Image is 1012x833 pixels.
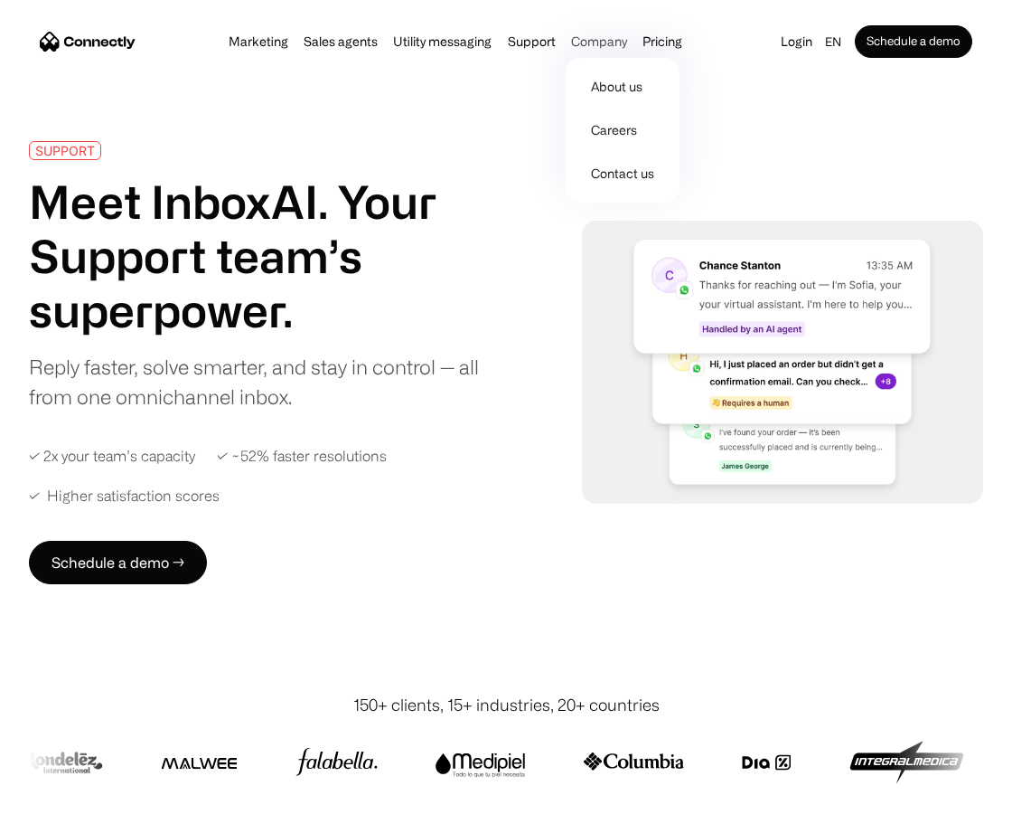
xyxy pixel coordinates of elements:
a: Utility messaging [388,34,497,49]
a: home [40,28,136,55]
ul: Language list [36,801,108,827]
a: Marketing [223,34,294,49]
div: SUPPORT [35,144,95,157]
div: en [818,29,855,54]
a: Login [775,29,818,54]
a: Contact us [573,152,672,195]
div: ✓ ~52% faster resolutions [217,448,387,465]
a: Sales agents [298,34,383,49]
div: en [825,29,841,54]
aside: Language selected: English [18,800,108,827]
div: Company [566,29,632,54]
a: Pricing [637,34,688,49]
div: Company [571,29,627,54]
div: 150+ clients, 15+ industries, 20+ countries [353,693,660,717]
a: Support [502,34,561,49]
div: Reply faster, solve smarter, and stay in control — all from one omnichannel inbox. [29,352,501,412]
a: Schedule a demo → [29,541,207,584]
a: Careers [573,109,672,152]
div: ✓ 2x your team’s capacity [29,448,195,465]
div: ✓ Higher satisfaction scores [29,487,220,505]
a: About us [573,65,672,109]
a: Schedule a demo [855,25,972,58]
h1: Meet InboxAI. Your Support team’s superpower. [29,175,501,337]
nav: Company [566,54,679,203]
